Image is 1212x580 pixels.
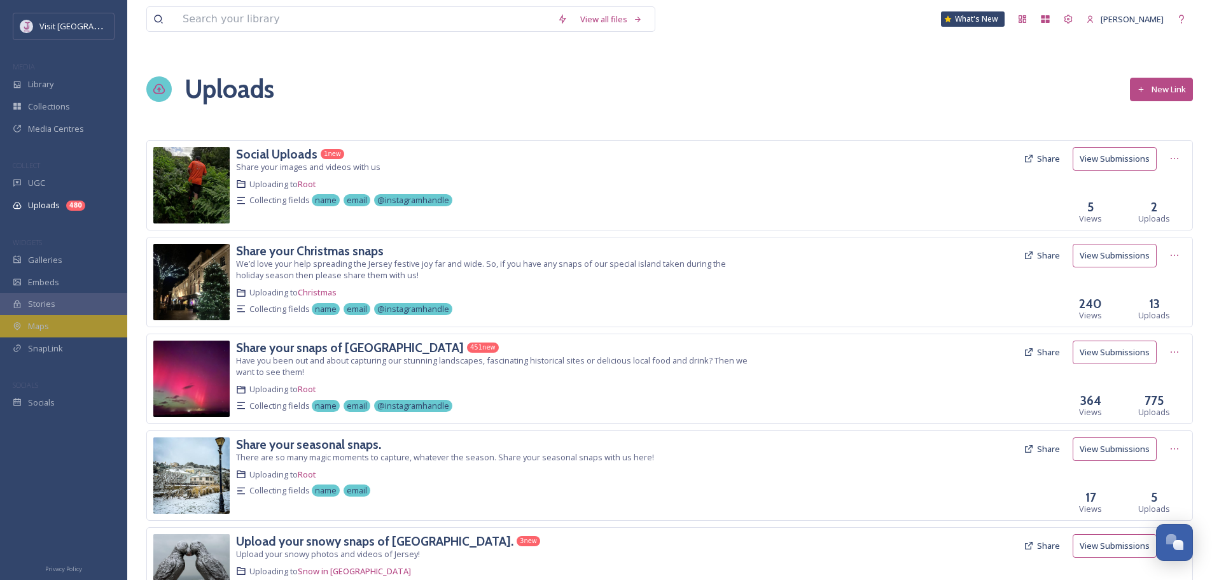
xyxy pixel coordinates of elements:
a: Root [298,383,316,395]
a: [PERSON_NAME] [1080,8,1170,31]
span: Uploading to [249,567,411,576]
span: Uploading to [249,385,316,394]
span: Uploads [1138,311,1170,320]
button: Open Chat [1156,524,1193,561]
span: Have you been out and about capturing our stunning landscapes, fascinating historical sites or de... [236,355,748,378]
span: Views [1079,311,1102,320]
a: Share your Christmas snaps [236,244,384,258]
button: Share [1017,341,1066,364]
a: What's New [941,11,1005,27]
a: View Submissions [1073,244,1163,267]
h3: 775 [1145,393,1164,407]
a: Snow in [GEOGRAPHIC_DATA] [298,565,411,577]
button: View Submissions [1073,534,1157,558]
img: -IMG_4980.jpeg [153,437,230,514]
span: email [347,304,367,314]
span: Maps [28,322,49,331]
span: name [315,304,337,314]
a: Christmas [298,286,337,298]
span: Privacy Policy [45,565,82,573]
a: Uploads [185,57,274,121]
button: View Submissions [1073,244,1157,267]
a: View all files [574,8,648,31]
span: We’d love your help spreading the Jersey festive joy far and wide. So, if you have any snaps of o... [236,258,726,281]
h3: Share your seasonal snaps. [236,437,381,452]
a: View Submissions [1073,341,1163,364]
a: Social Uploads [236,147,317,161]
span: [PERSON_NAME] [1101,13,1164,25]
input: Search your library [176,7,551,31]
h3: 5 [1087,200,1094,214]
div: 1 new [321,149,344,159]
span: email [347,401,367,411]
span: email [347,486,367,495]
button: Share [1017,534,1066,557]
h3: 2 [1151,200,1157,214]
button: Share [1017,147,1066,170]
span: Uploading to [249,288,337,297]
a: Share your snaps of [GEOGRAPHIC_DATA] [236,341,464,355]
span: email [347,195,367,205]
span: Uploads [1138,504,1170,514]
span: UGC [28,178,45,188]
a: Share your seasonal snaps. [236,437,381,451]
a: Root [298,469,316,480]
h1: Uploads [185,74,274,104]
button: View Submissions [1073,437,1157,461]
a: Root [298,178,316,190]
div: 480 [66,201,85,211]
h3: 17 [1085,490,1096,504]
span: Views [1079,504,1102,514]
img: 77d653b3-991e-4a6e-8c8c-fbb56fbc853d.jpg [153,341,230,417]
span: name [315,195,337,205]
span: COLLECT [13,160,40,170]
span: Visit [GEOGRAPHIC_DATA] [39,20,138,32]
a: View Submissions [1073,437,1163,461]
img: James.legallez%2540gmail.com-GX010108.mp4 [153,147,230,223]
span: Socials [28,398,55,407]
div: 3 new [517,536,540,546]
h3: Share your Christmas snaps [236,243,384,258]
span: SnapLink [28,344,63,353]
h3: Social Uploads [236,146,317,162]
h3: 5 [1151,490,1157,504]
h3: 240 [1079,297,1102,311]
span: @instagramhandle [377,195,449,205]
a: View Submissions [1073,147,1163,171]
span: Media Centres [28,124,84,134]
span: WIDGETS [13,237,42,247]
span: There are so many magic moments to capture, whatever the season. Share your seasonal snaps with u... [236,451,654,463]
button: View Submissions [1073,147,1157,171]
span: Collecting fields [249,401,310,411]
div: 451 new [467,343,499,353]
span: Collecting fields [249,304,310,314]
span: Uploads [28,201,60,210]
span: SOCIALS [13,380,38,390]
span: Uploads [1138,407,1170,417]
a: Upload your snowy snaps of [GEOGRAPHIC_DATA]. [236,534,513,548]
span: Views [1079,214,1102,223]
button: Share [1017,244,1066,267]
span: name [315,486,337,495]
span: Uploading to [249,470,316,479]
span: Uploads [1138,214,1170,223]
button: New Link [1130,78,1193,101]
span: Uploading to [249,180,316,189]
span: Collections [28,102,70,111]
img: -IMG_6730.jpeg [153,244,230,320]
span: Share your images and videos with us [236,161,380,173]
span: Embeds [28,278,59,287]
h3: Share your snaps of [GEOGRAPHIC_DATA] [236,340,464,355]
span: Library [28,80,53,89]
span: @instagramhandle [377,304,449,314]
h3: 13 [1149,297,1160,311]
button: View Submissions [1073,341,1157,364]
span: @instagramhandle [377,401,449,411]
span: Upload your snowy photos and videos of Jersey! [236,548,420,560]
